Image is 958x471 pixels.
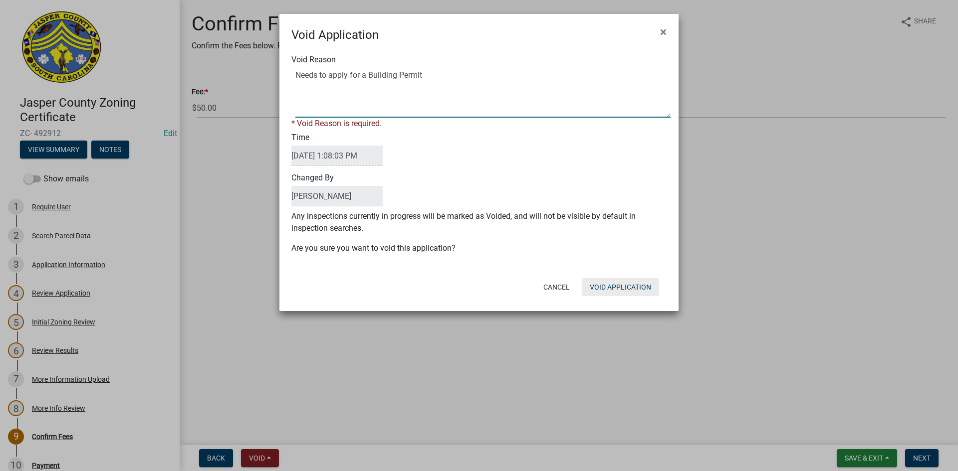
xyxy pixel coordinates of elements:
[291,118,667,130] div: * Void Reason is required.
[291,56,336,64] label: Void Reason
[291,174,383,206] label: Changed By
[582,278,659,296] button: Void Application
[291,26,379,44] h4: Void Application
[660,25,667,39] span: ×
[291,210,667,234] p: Any inspections currently in progress will be marked as Voided, and will not be visible by defaul...
[295,68,671,118] textarea: Void Reason
[652,18,675,46] button: Close
[291,186,383,206] input: ClosedBy
[291,242,667,254] p: Are you sure you want to void this application?
[291,146,383,166] input: DateTime
[535,278,578,296] button: Cancel
[291,134,383,166] label: Time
